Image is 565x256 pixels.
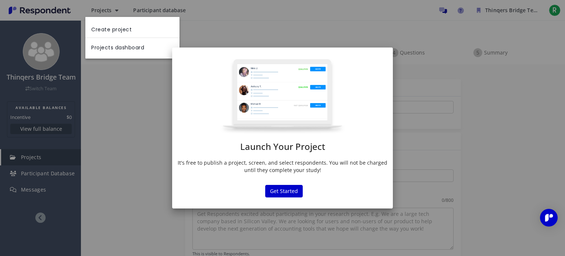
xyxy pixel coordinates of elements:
[220,59,345,134] img: project-modal.png
[172,48,393,208] md-dialog: Launch Your ...
[540,209,558,227] div: Open Intercom Messenger
[178,142,387,151] h1: Launch Your Project
[178,159,387,174] p: It's free to publish a project, screen, and select respondents. You will not be charged until the...
[265,185,303,197] button: Get Started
